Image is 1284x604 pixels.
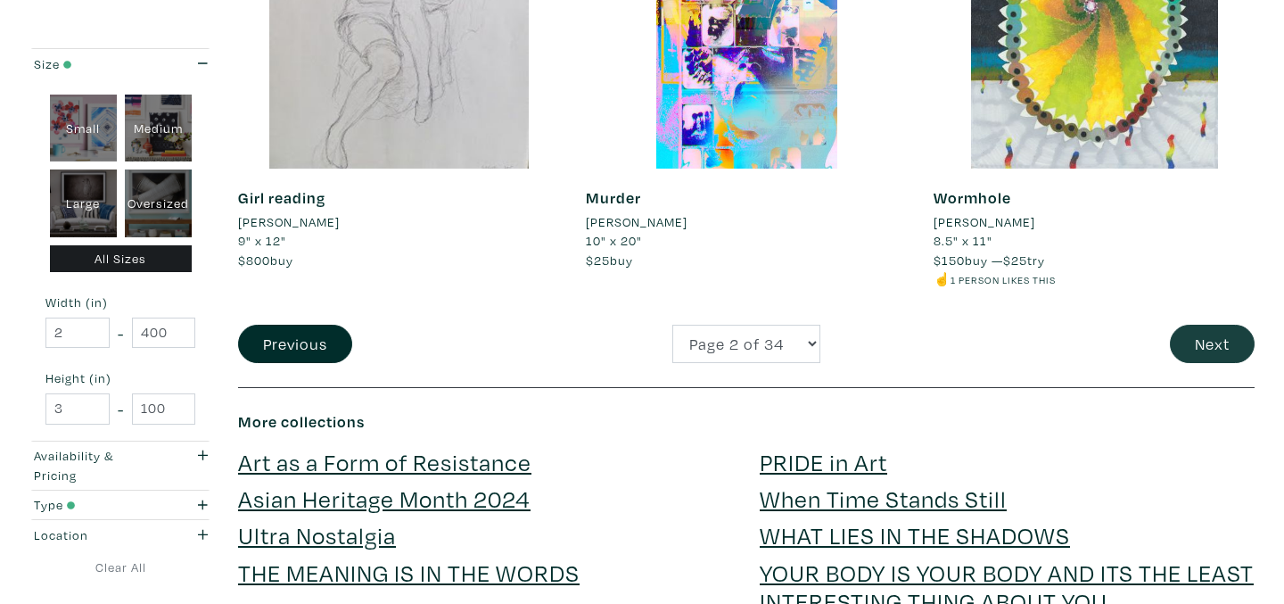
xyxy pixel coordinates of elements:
a: [PERSON_NAME] [586,212,907,232]
span: - [118,321,124,345]
div: Type [34,495,158,515]
span: 10" x 20" [586,232,642,249]
a: Clear All [29,558,211,577]
span: - [118,397,124,421]
button: Location [29,520,211,550]
div: Availability & Pricing [34,446,158,484]
li: [PERSON_NAME] [586,212,687,232]
a: Art as a Form of Resistance [238,446,531,477]
div: Oversized [125,170,192,237]
a: Ultra Nostalgia [238,519,396,550]
span: $800 [238,252,270,269]
a: When Time Stands Still [760,483,1007,514]
span: buy [238,252,293,269]
a: [PERSON_NAME] [934,212,1255,232]
a: Murder [586,187,641,208]
span: $25 [586,252,610,269]
span: buy [586,252,633,269]
a: PRIDE in Art [760,446,887,477]
button: Next [1170,325,1255,363]
a: THE MEANING IS IN THE WORDS [238,557,580,588]
small: 1 person likes this [951,273,1056,286]
li: ☝️ [934,269,1255,289]
h6: More collections [238,412,1255,432]
button: Availability & Pricing [29,442,211,490]
div: Large [50,170,117,237]
a: Wormhole [934,187,1011,208]
div: All Sizes [50,245,192,273]
a: WHAT LIES IN THE SHADOWS [760,519,1070,550]
small: Width (in) [45,296,195,309]
a: Asian Heritage Month 2024 [238,483,531,514]
span: 9" x 12" [238,232,286,249]
li: [PERSON_NAME] [934,212,1035,232]
a: [PERSON_NAME] [238,212,559,232]
button: Previous [238,325,352,363]
li: [PERSON_NAME] [238,212,340,232]
span: $150 [934,252,965,269]
span: 8.5" x 11" [934,232,992,249]
button: Type [29,491,211,520]
button: Size [29,49,211,79]
div: Medium [125,95,192,162]
span: buy — try [934,252,1045,269]
span: $25 [1003,252,1027,269]
a: Girl reading [238,187,325,208]
div: Size [34,54,158,74]
small: Height (in) [45,372,195,385]
div: Location [34,525,158,545]
div: Small [50,95,117,162]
